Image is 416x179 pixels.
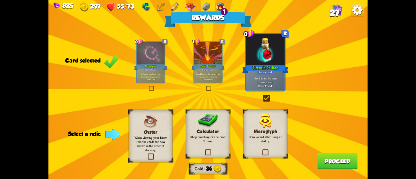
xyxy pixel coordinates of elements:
div: Support card [144,68,158,71]
div: Panic Button+ [191,63,225,71]
img: Shrine Bonus Offense - Gain +3 Bonus Damage. [216,2,225,11]
span: 34 [206,165,212,172]
img: Regal Pillow - Heal an additional 15 HP when you rest at the campfire. [185,2,196,11]
b: 40 [200,72,202,75]
h3: Hieroglyph [248,129,283,134]
div: Card selected [65,57,118,63]
span: 27 [330,8,339,18]
img: Cards_Icon.png [331,4,342,16]
img: Gold.png [80,3,89,11]
img: Pencil - Looted cards are upgraded automatically. [171,2,179,11]
img: Dragonstone - Raise your max HP by 1 after each combat. [202,2,210,11]
div: 1 [221,8,228,15]
b: One-off card. [258,84,273,88]
div: Rewards [164,11,252,27]
img: Options_Button.png [351,4,364,17]
img: Calculator.png [198,114,218,128]
button: Proceed [317,153,358,169]
img: Anchor - Start each combat with 10 armor. [156,2,165,11]
h3: Calculator [190,129,226,134]
img: Gym Bag - Gain 1 Bonus Damage at the start of the combat. [141,2,150,11]
img: Gold.png [213,165,221,173]
img: Indicator_Arrow.png [105,129,120,140]
b: One-off card. [203,78,213,81]
img: Oyster.png [144,114,158,128]
p: Gain Bonus Damage for one round. [247,76,284,84]
div: Nostalgia+ [134,63,168,71]
div: R [220,39,225,44]
h3: Oyster [133,129,168,134]
span: 55/73 [117,2,134,10]
div: Gold [80,2,100,11]
img: Green_Check_Mark_Icon.png [104,54,118,69]
div: Gold [195,166,206,172]
span: 297 [90,2,101,10]
b: 4 [259,76,260,80]
div: Health [107,2,134,11]
div: Gems [53,2,74,9]
img: Hieroglyph.png [259,114,271,128]
div: View all the cards in your deck [331,4,342,17]
div: 0 [135,39,143,44]
p: Return a card from your discard pile to your hand. [137,72,164,78]
p: Shop inventory can be reset 3 times. [190,135,226,143]
img: Gem.png [53,2,60,8]
div: Support card [201,68,215,71]
div: 1 [192,39,200,44]
div: Strength Potion+ [242,64,289,74]
p: When viewing your Draw Pile, the cards are now shown in the order of drawing. [133,135,168,152]
b: One-off card. [146,78,156,81]
p: Gain armor. You cannot gain more armor for 2 turns. [195,72,221,78]
div: R [162,39,167,44]
div: Potion card [257,70,274,75]
p: Draw a card after using an ability. [248,135,283,143]
img: Heart.png [107,3,116,11]
div: Select a relic [68,131,118,137]
div: R [282,30,289,37]
div: 0 [244,29,255,37]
